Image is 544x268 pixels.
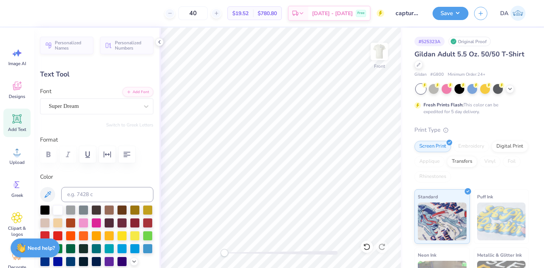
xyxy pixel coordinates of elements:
img: Standard [418,203,467,240]
label: Color [40,173,153,181]
span: $19.52 [232,9,249,17]
div: Accessibility label [221,249,228,257]
label: Font [40,87,51,96]
div: Transfers [447,156,477,167]
div: # 525323A [414,37,445,46]
span: Puff Ink [477,193,493,201]
span: Upload [9,159,25,165]
button: Save [433,7,468,20]
div: Rhinestones [414,171,451,182]
button: Switch to Greek Letters [106,122,153,128]
label: Format [40,136,153,144]
span: Gildan [414,72,427,78]
span: Personalized Numbers [115,40,149,51]
div: Digital Print [491,141,528,152]
span: DA [500,9,508,18]
img: Front [372,44,387,59]
span: Greek [11,192,23,198]
span: Gildan Adult 5.5 Oz. 50/50 T-Shirt [414,50,524,59]
div: Foil [503,156,521,167]
div: Text Tool [40,69,153,79]
span: Neon Ink [418,251,436,259]
div: Applique [414,156,445,167]
button: Personalized Numbers [100,37,153,54]
input: – – [178,6,208,20]
span: Minimum Order: 24 + [448,72,485,78]
img: Puff Ink [477,203,526,240]
input: Untitled Design [390,6,427,21]
span: Metallic & Glitter Ink [477,251,522,259]
span: Standard [418,193,438,201]
strong: Fresh Prints Flash: [423,102,464,108]
a: DA [497,6,529,21]
div: Print Type [414,126,529,134]
span: Image AI [8,61,26,67]
span: Free [357,11,365,16]
div: This color can be expedited for 5 day delivery. [423,101,516,115]
span: Add Text [8,126,26,132]
button: Add Font [122,87,153,97]
div: Original Proof [448,37,491,46]
div: Screen Print [414,141,451,152]
div: Front [374,63,385,70]
div: Vinyl [479,156,501,167]
button: Personalized Names [40,37,93,54]
input: e.g. 7428 c [61,187,153,202]
img: Deeksha Arora [510,6,525,21]
span: Personalized Names [55,40,89,51]
span: # G800 [430,72,444,78]
span: Clipart & logos [5,225,29,237]
span: $780.80 [258,9,277,17]
span: [DATE] - [DATE] [312,9,353,17]
span: Designs [9,93,25,100]
strong: Need help? [28,245,55,252]
div: Embroidery [453,141,489,152]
